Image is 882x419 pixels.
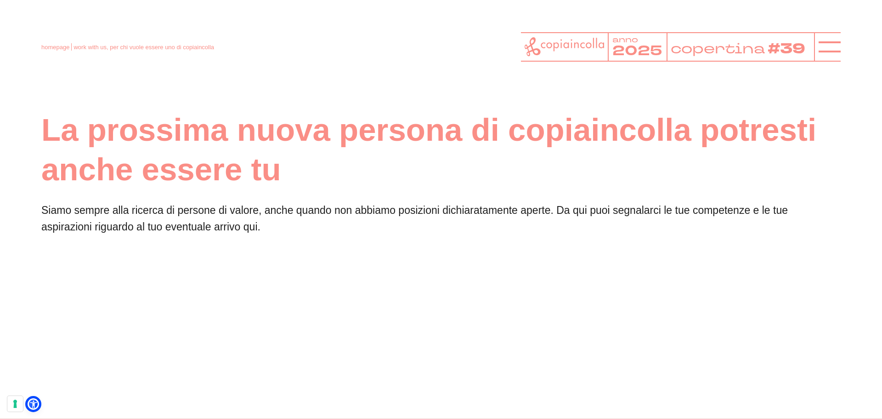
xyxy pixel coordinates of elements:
[41,202,841,236] p: Siamo sempre alla ricerca di persone di valore, anche quando non abbiamo posizioni dichiaratament...
[73,44,214,51] span: work with us, per chi vuole essere uno di copiaincolla
[41,44,69,51] a: homepage
[28,398,39,410] a: Open Accessibility Menu
[612,42,662,61] tspan: 2025
[670,39,768,58] tspan: copertina
[7,396,23,412] button: Le tue preferenze relative al consenso per le tecnologie di tracciamento
[612,34,638,45] tspan: anno
[41,110,841,190] h1: La prossima nuova persona di copiaincolla potresti anche essere tu
[770,39,809,59] tspan: #39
